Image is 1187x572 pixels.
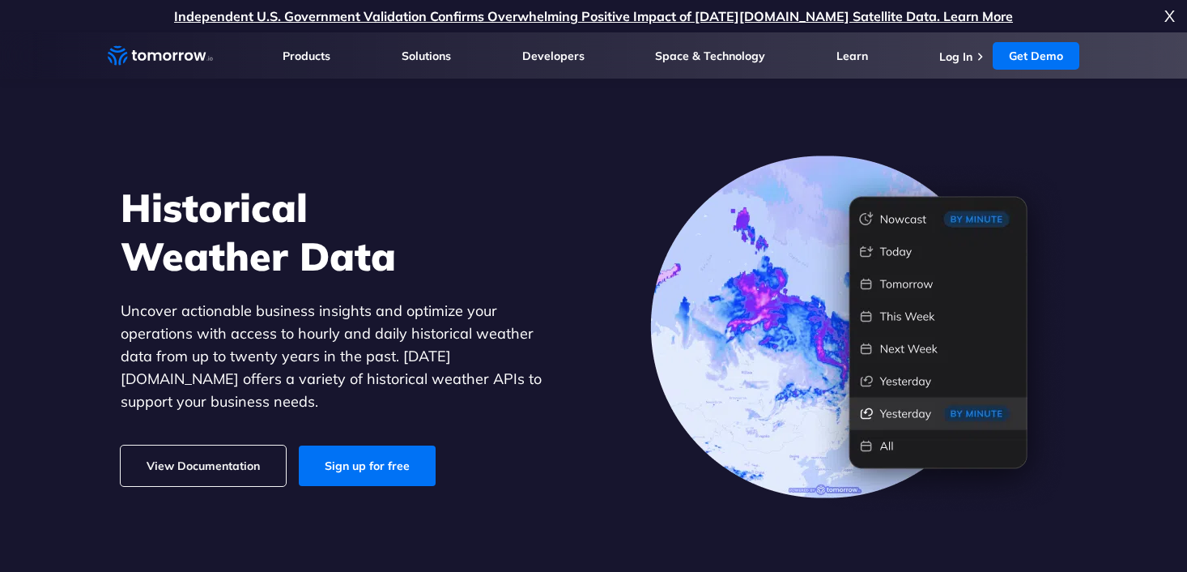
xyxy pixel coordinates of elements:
[121,300,566,413] p: Uncover actionable business insights and optimize your operations with access to hourly and daily...
[121,446,286,486] a: View Documentation
[299,446,436,486] a: Sign up for free
[836,49,868,63] a: Learn
[993,42,1079,70] a: Get Demo
[655,49,765,63] a: Space & Technology
[522,49,585,63] a: Developers
[939,49,972,64] a: Log In
[174,8,1013,24] a: Independent U.S. Government Validation Confirms Overwhelming Positive Impact of [DATE][DOMAIN_NAM...
[283,49,330,63] a: Products
[121,183,566,280] h1: Historical Weather Data
[108,44,213,68] a: Home link
[402,49,451,63] a: Solutions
